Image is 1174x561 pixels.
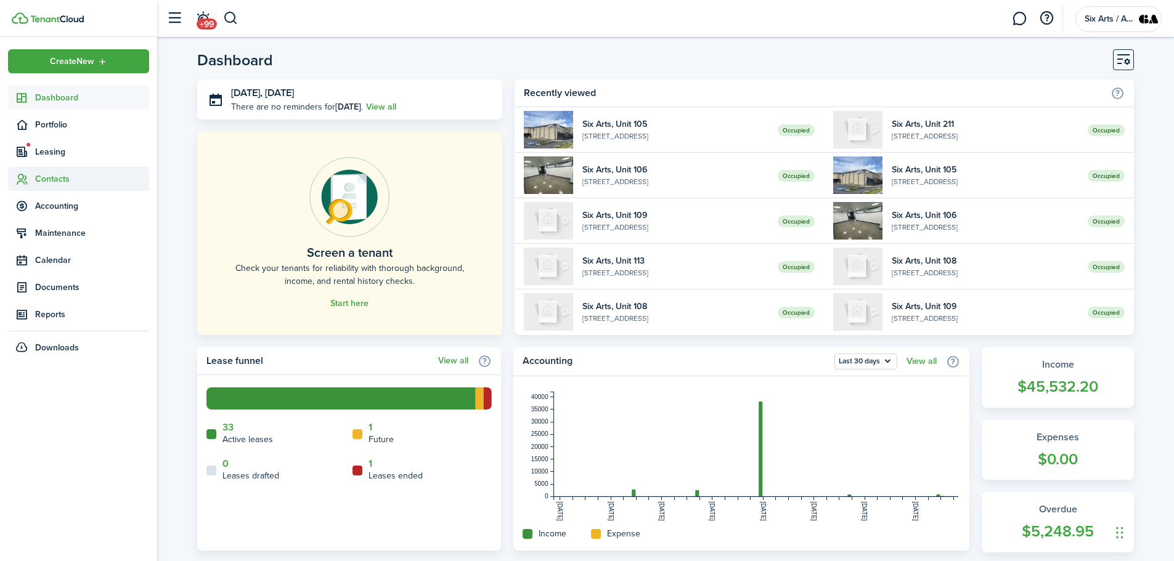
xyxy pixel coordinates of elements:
tspan: 20000 [531,443,548,450]
widget-list-item-description: [STREET_ADDRESS] [582,131,769,142]
header-page-title: Dashboard [197,52,273,68]
span: Portfolio [35,118,149,131]
tspan: [DATE] [658,501,665,521]
home-widget-title: Leases drafted [222,469,279,482]
img: 109 [524,202,573,240]
widget-list-item-description: [STREET_ADDRESS] [892,131,1078,142]
img: TenantCloud [30,15,84,23]
iframe: Chat Widget [1112,502,1174,561]
tspan: [DATE] [912,501,919,521]
button: Open resource center [1036,8,1057,29]
span: Occupied [778,261,815,273]
span: Occupied [778,307,815,318]
img: 108 [833,248,883,285]
widget-list-item-description: [STREET_ADDRESS] [892,313,1078,324]
a: View all [366,100,396,113]
a: View all [438,356,468,366]
h3: [DATE], [DATE] [231,86,493,101]
tspan: [DATE] [709,501,716,521]
home-widget-title: Active leases [222,433,273,446]
widget-list-item-description: [STREET_ADDRESS] [892,222,1078,233]
tspan: 30000 [531,418,548,425]
a: 0 [222,458,229,469]
img: Online payments [309,157,389,237]
span: Reports [35,308,149,321]
span: Occupied [1088,216,1125,227]
widget-stats-count: $45,532.20 [994,375,1122,398]
widget-stats-title: Overdue [994,502,1122,517]
widget-list-item-title: Six Arts, Unit 105 [892,163,1078,176]
span: Calendar [35,254,149,267]
home-widget-title: Recently viewed [524,86,1104,100]
a: Dashboard [8,86,149,110]
widget-list-item-description: [STREET_ADDRESS] [582,267,769,278]
span: Occupied [1088,170,1125,182]
a: Reports [8,302,149,326]
img: 106 [833,202,883,240]
tspan: [DATE] [810,501,817,521]
a: Overdue$5,248.95 [982,492,1134,552]
widget-list-item-title: Six Arts, Unit 105 [582,118,769,131]
tspan: 15000 [531,456,548,462]
button: Open menu [8,49,149,73]
widget-list-item-description: [STREET_ADDRESS] [582,176,769,187]
span: Accounting [35,200,149,212]
span: Six Arts / ADCo Properties / City Partners / [1085,15,1134,23]
home-widget-title: Leases ended [369,469,423,482]
tspan: [DATE] [760,501,767,521]
widget-list-item-title: Six Arts, Unit 211 [892,118,1078,131]
a: 33 [222,422,234,433]
home-widget-title: Lease funnel [206,353,432,368]
widget-list-item-title: Six Arts, Unit 108 [892,254,1078,267]
widget-list-item-title: Six Arts, Unit 109 [582,209,769,222]
span: Contacts [35,172,149,185]
span: Leasing [35,145,149,158]
home-widget-title: Accounting [523,353,828,369]
widget-list-item-description: [STREET_ADDRESS] [892,267,1078,278]
span: +99 [197,18,217,30]
span: Documents [35,281,149,294]
tspan: 35000 [531,406,548,413]
img: 108 [524,293,573,331]
tspan: 40000 [531,394,548,400]
button: Open sidebar [163,7,186,30]
a: Expenses$0.00 [982,420,1134,480]
tspan: 10000 [531,468,548,475]
widget-list-item-title: Six Arts, Unit 108 [582,300,769,313]
widget-stats-count: $0.00 [994,448,1122,471]
b: [DATE] [335,100,361,113]
img: 211 [833,111,883,148]
img: 105 [833,156,883,194]
widget-list-item-description: [STREET_ADDRESS] [892,176,1078,187]
button: Open menu [834,353,897,369]
widget-list-item-description: [STREET_ADDRESS] [582,313,769,324]
tspan: [DATE] [862,501,868,521]
img: 113 [524,248,573,285]
span: Dashboard [35,91,149,104]
tspan: 0 [545,493,548,499]
widget-list-item-title: Six Arts, Unit 106 [892,209,1078,222]
button: Search [223,8,238,29]
home-placeholder-title: Screen a tenant [307,243,393,262]
widget-list-item-title: Six Arts, Unit 109 [892,300,1078,313]
div: Drag [1116,514,1123,551]
span: Occupied [778,124,815,136]
home-widget-title: Expense [607,527,640,540]
a: Notifications [191,3,214,34]
home-widget-title: Future [369,433,394,446]
span: Occupied [1088,124,1125,136]
a: Income$45,532.20 [982,347,1134,408]
span: Occupied [1088,261,1125,273]
span: Create New [50,57,94,66]
tspan: [DATE] [608,501,614,521]
img: 109 [833,293,883,331]
button: Customise [1113,49,1134,70]
button: Last 30 days [834,353,897,369]
a: 1 [369,422,372,433]
widget-list-item-title: Six Arts, Unit 113 [582,254,769,267]
p: There are no reminders for . [231,100,363,113]
a: Messaging [1008,3,1031,34]
widget-stats-count: $5,248.95 [994,520,1122,543]
tspan: 5000 [535,480,549,487]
